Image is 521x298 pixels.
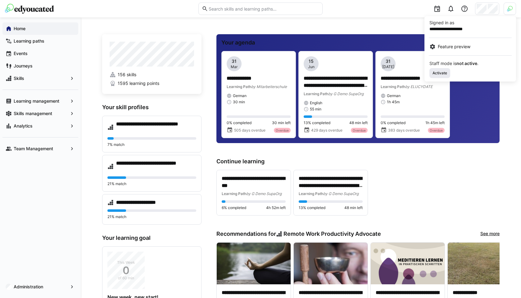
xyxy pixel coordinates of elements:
[438,44,470,50] span: Feature preview
[456,61,477,66] strong: not active
[432,71,448,76] span: Activate
[429,61,511,66] div: Staff mode is .
[429,20,511,26] p: Signed in as
[429,68,450,78] button: Activate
